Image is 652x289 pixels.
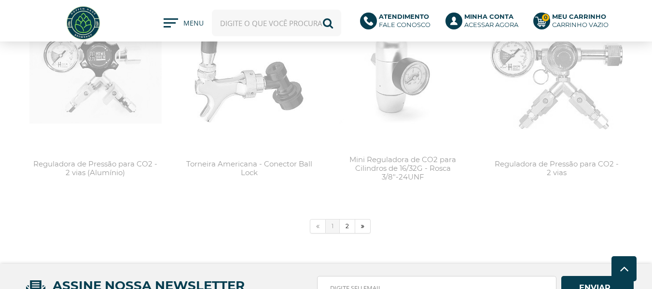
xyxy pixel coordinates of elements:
[360,13,436,34] a: AtendimentoFale conosco
[464,13,518,29] p: Acessar agora
[340,219,355,234] a: 2
[541,14,550,22] strong: 0
[379,13,429,20] b: Atendimento
[445,13,524,34] a: Minha ContaAcessar agora
[164,18,202,28] button: MENU
[464,13,513,20] b: Minha Conta
[183,18,202,33] span: MENU
[212,10,341,36] input: Digite o que você procura
[326,219,340,234] a: 1
[65,5,101,41] img: Hopfen Haus BrewShop
[379,13,430,29] p: Fale conosco
[552,13,606,20] b: Meu Carrinho
[552,21,609,29] div: Carrinho Vazio
[315,10,341,36] button: Buscar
